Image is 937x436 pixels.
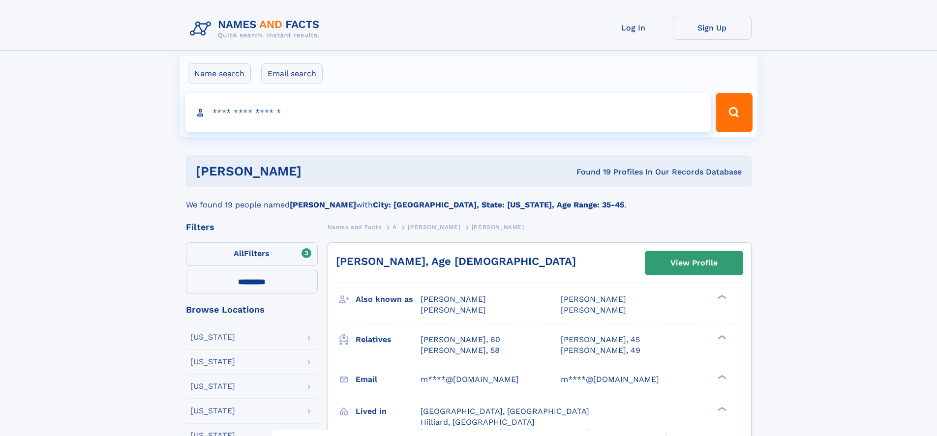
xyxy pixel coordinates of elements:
[561,345,640,356] a: [PERSON_NAME], 49
[356,403,421,420] h3: Lived in
[186,187,752,211] div: We found 19 people named with .
[261,63,323,84] label: Email search
[716,93,752,132] button: Search Button
[421,407,589,416] span: [GEOGRAPHIC_DATA], [GEOGRAPHIC_DATA]
[328,221,382,233] a: Names and Facts
[472,224,524,231] span: [PERSON_NAME]
[356,331,421,348] h3: Relatives
[594,16,673,40] a: Log In
[290,200,356,209] b: [PERSON_NAME]
[336,255,576,267] a: [PERSON_NAME], Age [DEMOGRAPHIC_DATA]
[186,305,318,314] div: Browse Locations
[421,294,486,304] span: [PERSON_NAME]
[186,223,318,232] div: Filters
[190,333,235,341] div: [US_STATE]
[186,16,328,42] img: Logo Names and Facts
[715,406,727,412] div: ❯
[715,294,727,300] div: ❯
[645,251,743,275] a: View Profile
[421,334,500,345] a: [PERSON_NAME], 60
[439,167,742,177] div: Found 19 Profiles In Our Records Database
[188,63,251,84] label: Name search
[190,382,235,390] div: [US_STATE]
[234,249,244,258] span: All
[421,345,500,356] a: [PERSON_NAME], 58
[393,224,397,231] span: A
[356,291,421,308] h3: Also known as
[673,16,752,40] a: Sign Up
[715,334,727,340] div: ❯
[670,252,718,274] div: View Profile
[356,371,421,388] h3: Email
[561,334,640,345] a: [PERSON_NAME], 45
[561,305,626,315] span: [PERSON_NAME]
[408,221,460,233] a: [PERSON_NAME]
[421,417,535,427] span: Hilliard, [GEOGRAPHIC_DATA]
[373,200,624,209] b: City: [GEOGRAPHIC_DATA], State: [US_STATE], Age Range: 35-45
[190,407,235,415] div: [US_STATE]
[393,221,397,233] a: A
[186,242,318,266] label: Filters
[421,305,486,315] span: [PERSON_NAME]
[715,374,727,380] div: ❯
[185,93,712,132] input: search input
[196,165,439,177] h1: [PERSON_NAME]
[561,294,626,304] span: [PERSON_NAME]
[190,358,235,366] div: [US_STATE]
[408,224,460,231] span: [PERSON_NAME]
